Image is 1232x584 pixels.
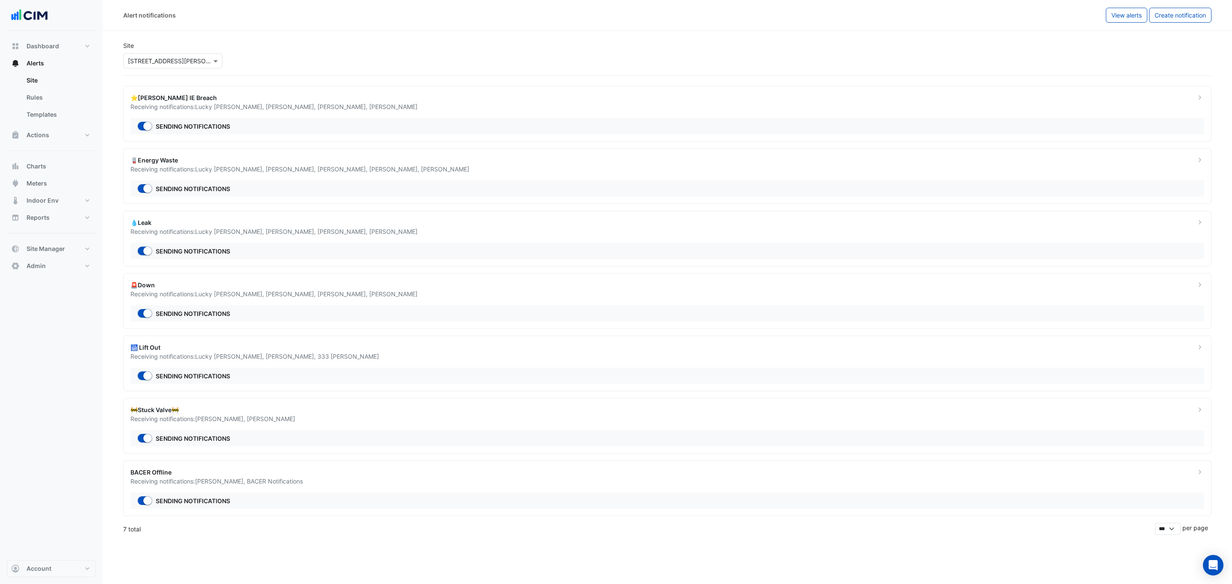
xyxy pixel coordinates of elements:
[317,290,369,298] span: [PERSON_NAME] ,
[7,240,96,257] button: Site Manager
[27,59,44,68] span: Alerts
[317,228,369,235] span: [PERSON_NAME] ,
[7,55,96,72] button: Alerts
[1149,8,1211,23] button: Create notification
[156,496,230,505] label: Sending notifications
[369,103,418,110] span: [PERSON_NAME]
[11,179,20,188] app-icon: Meters
[27,179,47,188] span: Meters
[421,165,469,173] span: [PERSON_NAME]
[27,262,46,270] span: Admin
[195,228,266,235] span: Lucky [PERSON_NAME] ,
[27,131,49,139] span: Actions
[130,477,1185,486] div: Receiving notifications:
[130,156,1185,165] div: 🪫Energy Waste
[7,175,96,192] button: Meters
[7,72,96,127] div: Alerts
[247,478,303,485] span: BACER Notifications
[130,218,1185,227] div: 💧Leak
[156,434,230,443] label: Sending notifications
[11,59,20,68] app-icon: Alerts
[156,122,230,131] label: Sending notifications
[10,7,49,24] img: Company Logo
[7,158,96,175] button: Charts
[123,525,1155,534] div: 7 total
[1155,12,1206,19] span: Create notification
[11,42,20,50] app-icon: Dashboard
[156,309,230,318] label: Sending notifications
[156,184,230,193] label: Sending notifications
[27,213,50,222] span: Reports
[369,290,418,298] span: [PERSON_NAME]
[369,165,421,173] span: [PERSON_NAME] ,
[130,227,1185,236] div: Receiving notifications:
[7,127,96,144] button: Actions
[195,353,266,360] span: Lucky [PERSON_NAME] ,
[1106,8,1147,23] button: View alerts
[27,564,51,573] span: Account
[195,165,266,173] span: Lucky [PERSON_NAME] ,
[11,262,20,270] app-icon: Admin
[11,196,20,205] app-icon: Indoor Env
[7,560,96,577] button: Account
[156,247,230,256] label: Sending notifications
[369,228,418,235] span: [PERSON_NAME]
[11,162,20,171] app-icon: Charts
[266,290,317,298] span: [PERSON_NAME] ,
[11,245,20,253] app-icon: Site Manager
[7,38,96,55] button: Dashboard
[130,165,1185,174] div: Receiving notifications:
[11,131,20,139] app-icon: Actions
[7,257,96,274] button: Admin
[130,289,1185,298] div: Receiving notifications:
[195,103,266,110] span: Lucky [PERSON_NAME] ,
[123,41,134,50] label: Site
[130,102,1185,111] div: Receiving notifications:
[130,93,1185,102] div: ⭐[PERSON_NAME] IE Breach
[130,280,1185,289] div: 🚨Down
[123,11,176,20] div: Alert notifications
[317,353,379,360] span: 333 [PERSON_NAME]
[266,353,317,360] span: [PERSON_NAME] ,
[11,213,20,222] app-icon: Reports
[20,89,96,106] a: Rules
[7,192,96,209] button: Indoor Env
[20,72,96,89] a: Site
[20,106,96,123] a: Templates
[1203,555,1223,575] div: Open Intercom Messenger
[266,228,317,235] span: [PERSON_NAME] ,
[195,478,247,485] span: [PERSON_NAME] ,
[130,414,1185,423] div: Receiving notifications:
[130,343,1185,352] div: 🛗 Lift Out
[27,245,65,253] span: Site Manager
[27,196,59,205] span: Indoor Env
[195,290,266,298] span: Lucky [PERSON_NAME] ,
[247,415,295,422] span: [PERSON_NAME]
[130,405,1185,414] div: 🚧Stuck Valve🚧
[1182,524,1208,531] span: per page
[266,165,317,173] span: [PERSON_NAME] ,
[7,209,96,226] button: Reports
[195,415,247,422] span: [PERSON_NAME] ,
[317,103,369,110] span: [PERSON_NAME] ,
[317,165,369,173] span: [PERSON_NAME] ,
[27,42,59,50] span: Dashboard
[156,372,230,380] label: Sending notifications
[130,468,1185,477] div: BACER Offline
[1111,12,1142,19] span: View alerts
[130,352,1185,361] div: Receiving notifications:
[266,103,317,110] span: [PERSON_NAME] ,
[27,162,46,171] span: Charts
